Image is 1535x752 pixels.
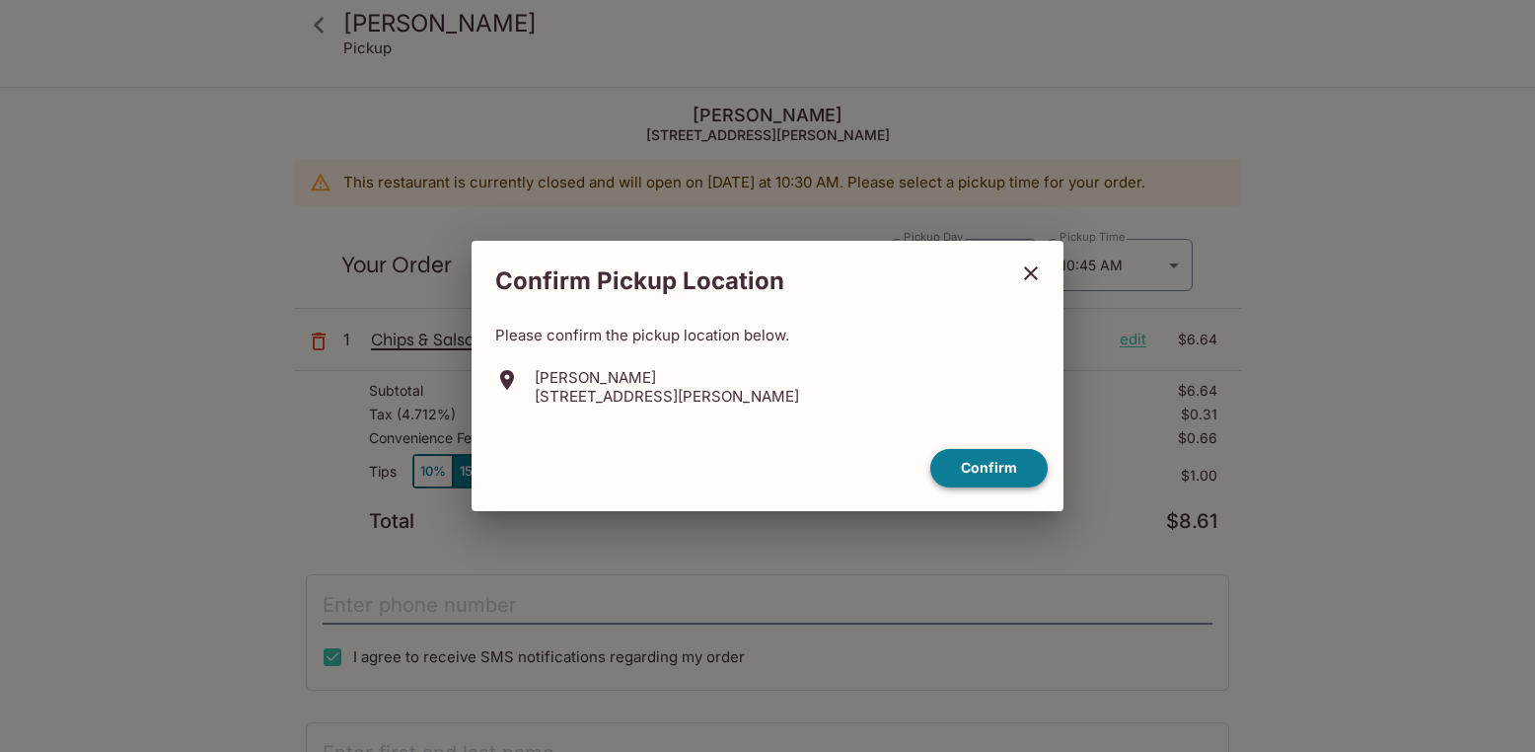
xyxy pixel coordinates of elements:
[535,368,799,387] p: [PERSON_NAME]
[472,257,1006,306] h2: Confirm Pickup Location
[930,449,1048,488] button: confirm
[1006,249,1056,298] button: close
[535,387,799,406] p: [STREET_ADDRESS][PERSON_NAME]
[495,326,1040,344] p: Please confirm the pickup location below.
